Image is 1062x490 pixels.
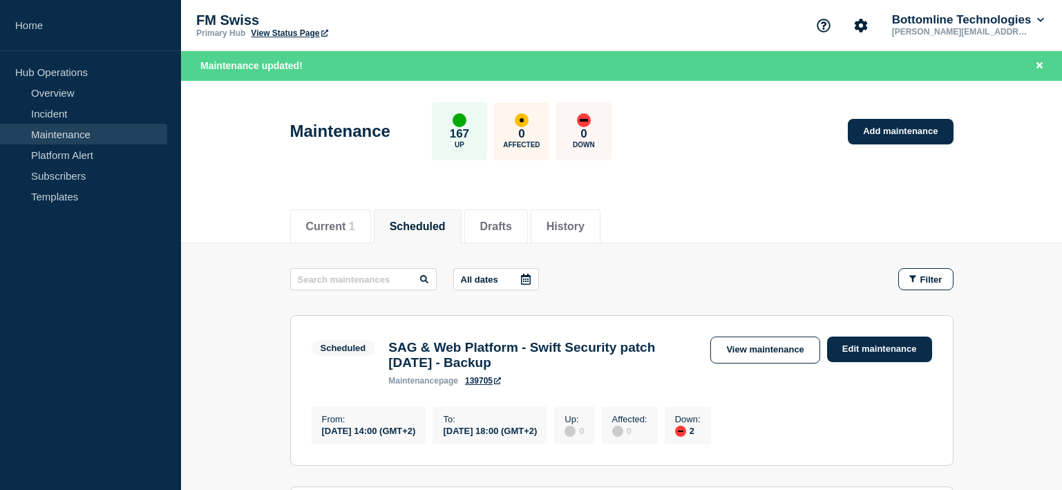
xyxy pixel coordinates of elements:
[710,337,819,364] a: View maintenance
[321,343,366,353] div: Scheduled
[848,119,953,144] a: Add maintenance
[898,268,954,290] button: Filter
[889,27,1033,37] p: [PERSON_NAME][EMAIL_ADDRESS][DOMAIN_NAME]
[455,141,464,149] p: Up
[518,127,524,141] p: 0
[565,426,576,437] div: disabled
[547,220,585,233] button: History
[580,127,587,141] p: 0
[675,414,701,424] p: Down :
[827,337,932,362] a: Edit maintenance
[450,127,469,141] p: 167
[675,424,701,437] div: 2
[675,426,686,437] div: down
[503,141,540,149] p: Affected
[443,424,537,436] div: [DATE] 18:00 (GMT+2)
[388,376,439,386] span: maintenance
[251,28,328,38] a: View Status Page
[480,220,512,233] button: Drafts
[388,376,458,386] p: page
[390,220,446,233] button: Scheduled
[612,426,623,437] div: disabled
[809,11,838,40] button: Support
[612,424,647,437] div: 0
[196,28,245,38] p: Primary Hub
[290,122,390,141] h1: Maintenance
[443,414,537,424] p: To :
[515,113,529,127] div: affected
[846,11,875,40] button: Account settings
[196,12,473,28] p: FM Swiss
[573,141,595,149] p: Down
[565,414,584,424] p: Up :
[565,424,584,437] div: 0
[453,268,539,290] button: All dates
[290,268,437,290] input: Search maintenances
[920,274,942,285] span: Filter
[577,113,591,127] div: down
[322,424,416,436] div: [DATE] 14:00 (GMT+2)
[1031,58,1048,74] button: Close banner
[465,376,501,386] a: 139705
[322,414,416,424] p: From :
[612,414,647,424] p: Affected :
[461,274,498,285] p: All dates
[453,113,466,127] div: up
[349,220,355,232] span: 1
[889,13,1047,27] button: Bottomline Technologies
[388,340,696,370] h3: SAG & Web Platform - Swift Security patch [DATE] - Backup
[306,220,355,233] button: Current 1
[200,60,303,71] span: Maintenance updated!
